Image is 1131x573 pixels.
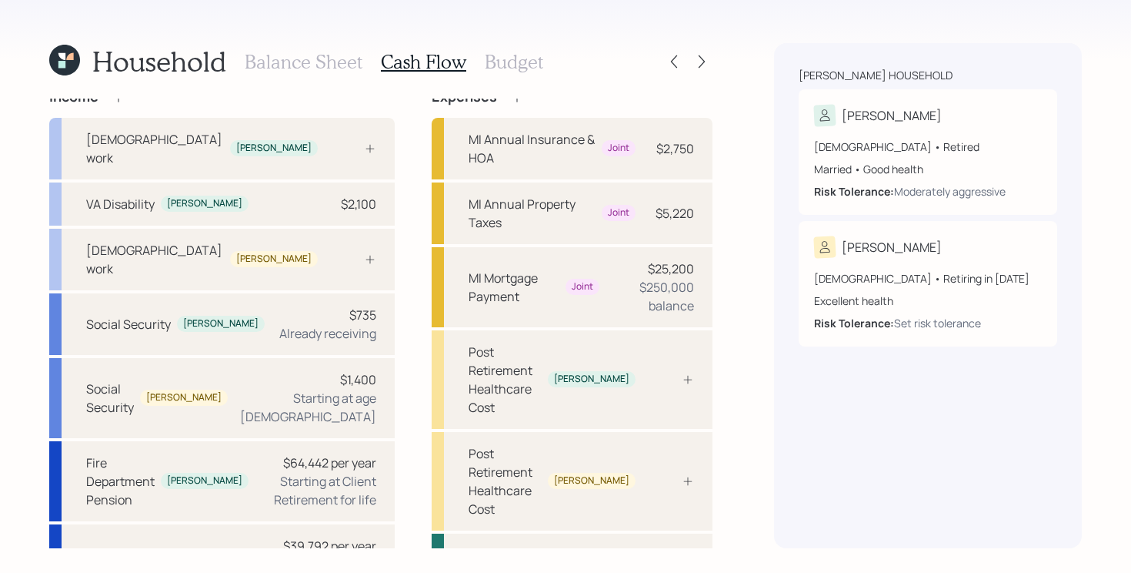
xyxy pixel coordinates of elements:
[554,373,629,386] div: [PERSON_NAME]
[814,184,894,199] b: Risk Tolerance:
[469,343,542,417] div: Post Retirement Healthcare Cost
[814,139,1042,155] div: [DEMOGRAPHIC_DATA] • Retired
[656,204,694,223] div: $5,220
[261,472,376,509] div: Starting at Client Retirement for life
[469,195,596,232] div: MI Annual Property Taxes
[612,278,694,315] div: $250,000 balance
[894,315,981,331] div: Set risk tolerance
[236,142,312,155] div: [PERSON_NAME]
[608,206,629,219] div: Joint
[86,241,224,278] div: [DEMOGRAPHIC_DATA] work
[572,280,593,293] div: Joint
[432,89,497,106] h4: Expenses
[167,474,242,488] div: [PERSON_NAME]
[349,306,376,324] div: $735
[814,316,894,330] b: Risk Tolerance:
[894,183,1006,199] div: Moderately aggressive
[485,51,543,73] h3: Budget
[469,130,596,167] div: MI Annual Insurance & HOA
[86,130,224,167] div: [DEMOGRAPHIC_DATA] work
[92,45,226,78] h1: Household
[799,68,953,83] div: [PERSON_NAME] household
[86,380,134,417] div: Social Security
[842,106,942,125] div: [PERSON_NAME]
[341,195,376,213] div: $2,100
[842,238,942,256] div: [PERSON_NAME]
[236,253,312,266] div: [PERSON_NAME]
[167,197,242,210] div: [PERSON_NAME]
[469,444,542,518] div: Post Retirement Healthcare Cost
[648,260,694,278] div: $25,200
[381,51,466,73] h3: Cash Flow
[656,139,694,158] div: $2,750
[814,270,1042,286] div: [DEMOGRAPHIC_DATA] • Retiring in [DATE]
[814,293,1042,309] div: Excellent health
[814,161,1042,177] div: Married • Good health
[608,142,629,155] div: Joint
[554,474,629,488] div: [PERSON_NAME]
[183,317,259,330] div: [PERSON_NAME]
[86,315,171,333] div: Social Security
[86,454,155,509] div: Fire Department Pension
[279,324,376,343] div: Already receiving
[240,389,376,426] div: Starting at age [DEMOGRAPHIC_DATA]
[469,269,559,306] div: MI Mortgage Payment
[245,51,362,73] h3: Balance Sheet
[49,89,98,106] h4: Income
[86,195,155,213] div: VA Disability
[146,391,222,404] div: [PERSON_NAME]
[340,370,376,389] div: $1,400
[283,454,376,472] div: $64,442 per year
[283,537,376,555] div: $39,792 per year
